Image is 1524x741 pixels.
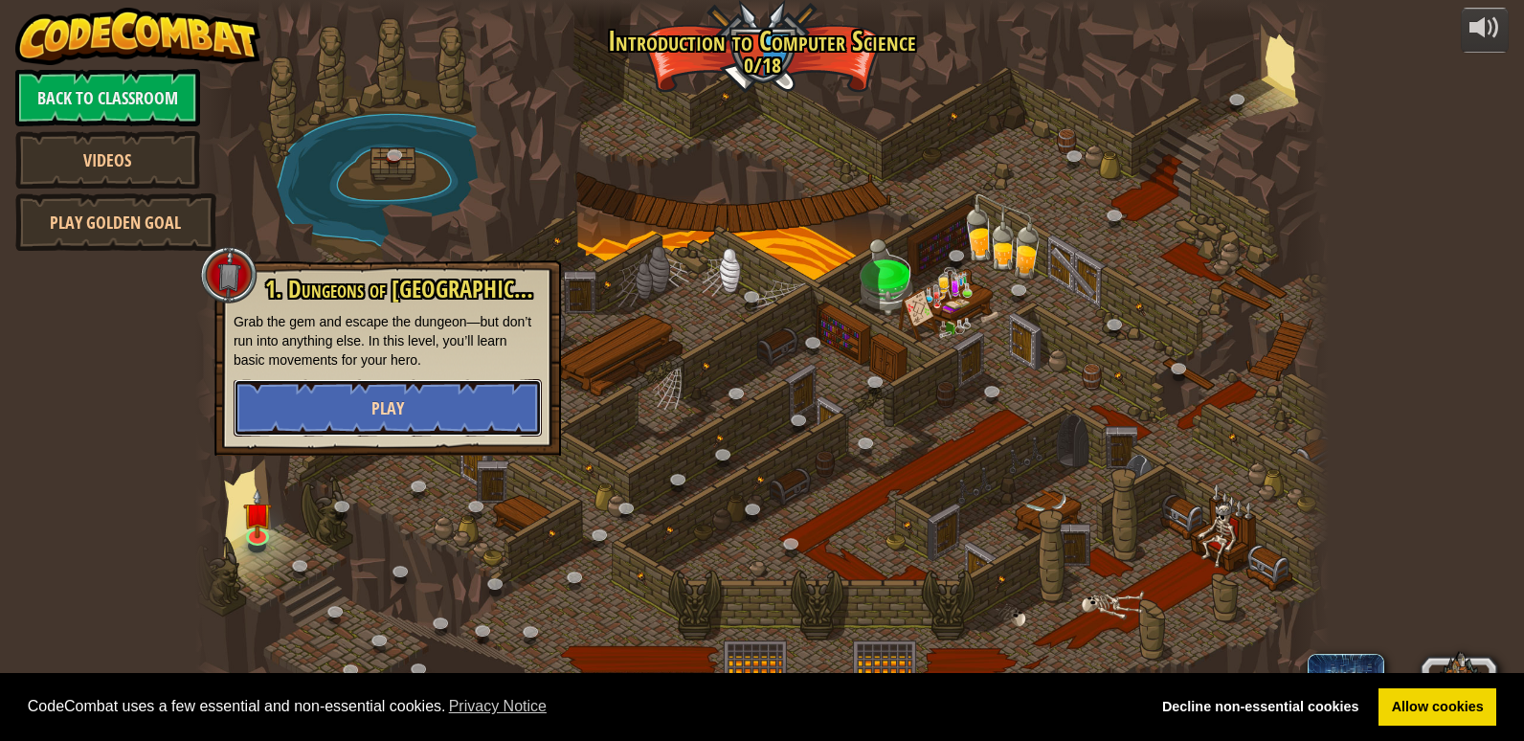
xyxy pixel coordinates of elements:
[15,69,200,126] a: Back to Classroom
[446,692,550,721] a: learn more about cookies
[371,396,404,420] span: Play
[15,131,200,189] a: Videos
[1461,8,1509,53] button: Adjust volume
[15,8,260,65] img: CodeCombat - Learn how to code by playing a game
[28,692,1134,721] span: CodeCombat uses a few essential and non-essential cookies.
[15,193,216,251] a: Play Golden Goal
[243,489,272,539] img: level-banner-unstarted.png
[265,273,576,305] span: 1. Dungeons of [GEOGRAPHIC_DATA]
[234,312,542,370] p: Grab the gem and escape the dungeon—but don’t run into anything else. In this level, you’ll learn...
[234,379,542,437] button: Play
[1378,688,1496,727] a: allow cookies
[1149,688,1372,727] a: deny cookies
